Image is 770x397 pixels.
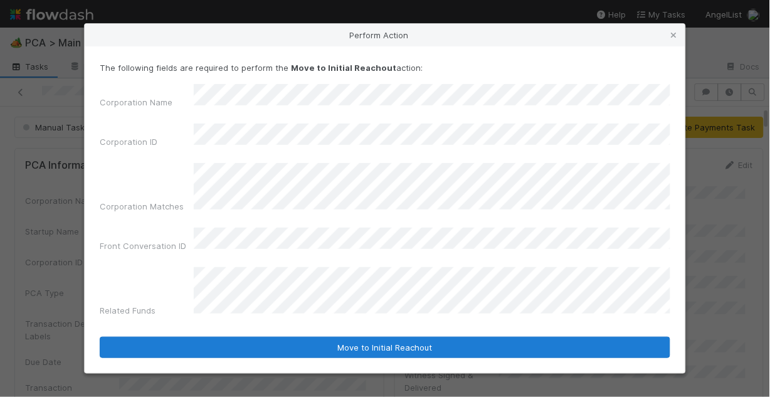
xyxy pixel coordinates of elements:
[85,24,685,46] div: Perform Action
[100,61,670,74] p: The following fields are required to perform the action:
[100,200,184,213] label: Corporation Matches
[100,96,172,109] label: Corporation Name
[100,304,156,317] label: Related Funds
[100,337,670,358] button: Move to Initial Reachout
[100,135,157,148] label: Corporation ID
[100,240,186,252] label: Front Conversation ID
[291,63,396,73] strong: Move to Initial Reachout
